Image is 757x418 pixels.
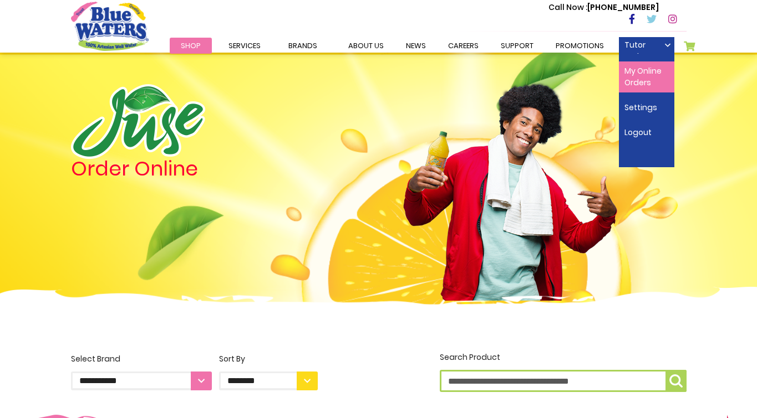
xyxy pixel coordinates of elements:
[228,40,261,51] span: Services
[437,38,490,54] a: careers
[219,353,318,365] div: Sort By
[669,374,683,388] img: search-icon.png
[395,38,437,54] a: News
[440,370,687,392] input: Search Product
[219,371,318,390] select: Sort By
[402,64,618,301] img: man.png
[619,98,674,117] a: Settings
[71,353,212,390] label: Select Brand
[71,159,318,179] h4: Order Online
[545,38,615,54] a: Promotions
[181,40,201,51] span: Shop
[440,352,687,392] label: Search Product
[71,84,205,159] img: logo
[619,37,674,54] a: Tutor Owls
[288,40,317,51] span: Brands
[490,38,545,54] a: support
[619,123,674,142] a: Logout
[548,2,587,13] span: Call Now :
[337,38,395,54] a: about us
[71,2,149,50] a: store logo
[548,2,659,13] p: [PHONE_NUMBER]
[619,61,674,92] a: My Online Orders
[71,371,212,390] select: Select Brand
[665,370,687,392] button: Search Product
